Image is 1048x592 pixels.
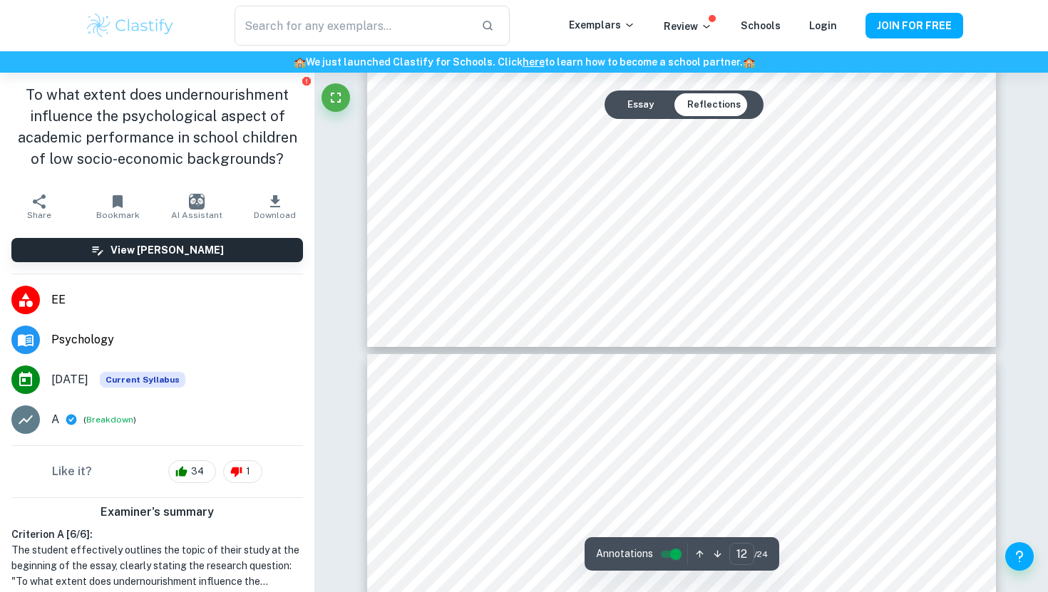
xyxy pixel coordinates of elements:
span: ( ) [83,413,136,427]
button: JOIN FOR FREE [865,13,963,38]
img: Clastify logo [85,11,175,40]
span: AI Assistant [171,210,222,220]
button: View [PERSON_NAME] [11,238,303,262]
span: 🏫 [743,56,755,68]
h6: Examiner's summary [6,504,309,521]
button: Breakdown [86,413,133,426]
a: Schools [741,20,781,31]
p: Review [664,19,712,34]
button: Report issue [301,76,312,86]
h6: Criterion A [ 6 / 6 ]: [11,526,303,542]
button: AI Assistant [158,187,236,227]
span: / 24 [754,548,768,561]
span: 34 [183,464,212,479]
button: Essay [616,93,665,116]
h6: Like it? [52,463,92,480]
span: Annotations [596,546,653,561]
span: Bookmark [96,210,140,220]
div: 34 [168,460,216,483]
p: A [51,411,59,428]
h1: The student effectively outlines the topic of their study at the beginning of the essay, clearly ... [11,542,303,589]
span: 1 [238,464,258,479]
h1: To what extent does undernourishment influence the psychological aspect of academic performance i... [11,84,303,170]
a: Login [809,20,837,31]
p: Exemplars [569,17,635,33]
button: Help and Feedback [1005,542,1034,571]
span: Download [254,210,296,220]
h6: We just launched Clastify for Schools. Click to learn how to become a school partner. [3,54,1045,70]
span: Share [27,210,51,220]
span: Psychology [51,331,303,348]
button: Download [236,187,314,227]
span: 🏫 [294,56,306,68]
button: Fullscreen [322,83,350,112]
a: here [523,56,545,68]
img: AI Assistant [189,194,205,209]
div: This exemplar is based on the current syllabus. Feel free to refer to it for inspiration/ideas wh... [100,372,185,388]
span: [DATE] [51,371,88,388]
input: Search for any exemplars... [235,6,470,46]
button: Bookmark [78,187,157,227]
button: Reflections [676,93,752,116]
span: Current Syllabus [100,372,185,388]
h6: View [PERSON_NAME] [111,242,224,258]
span: EE [51,291,303,308]
div: 1 [223,460,262,483]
